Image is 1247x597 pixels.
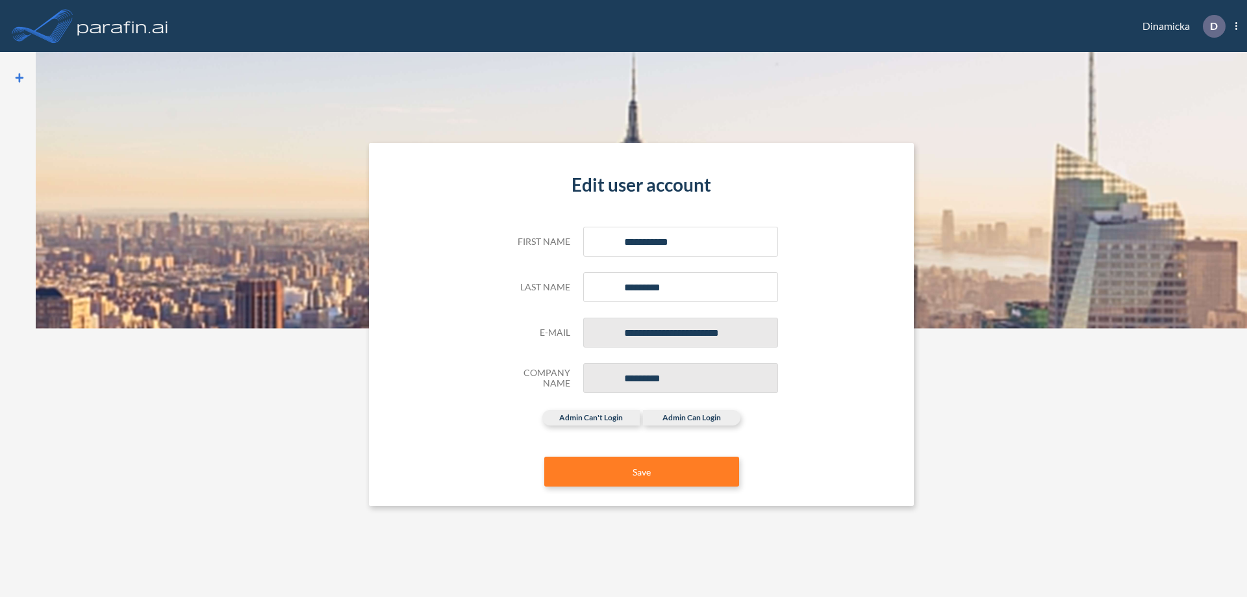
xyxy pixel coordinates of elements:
label: admin can't login [542,410,640,426]
button: Save [544,457,739,487]
h5: First name [505,236,570,248]
h5: Last name [505,282,570,293]
div: Dinamicka [1123,15,1237,38]
h5: E-mail [505,327,570,338]
label: admin can login [643,410,740,426]
h4: Edit user account [505,174,778,196]
img: logo [75,13,171,39]
p: D [1210,20,1218,32]
h5: Company Name [505,368,570,390]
